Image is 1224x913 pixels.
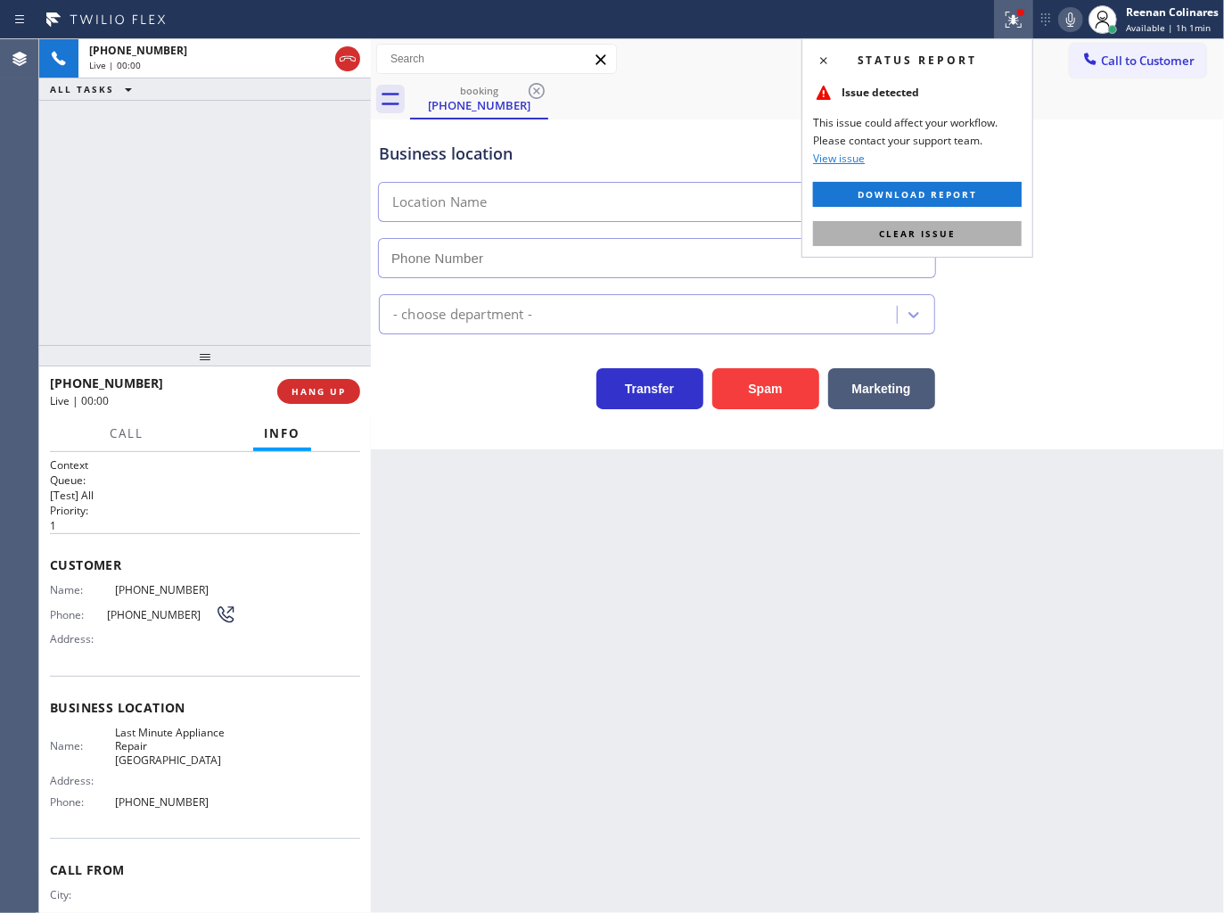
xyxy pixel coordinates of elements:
[50,861,360,878] span: Call From
[377,45,616,73] input: Search
[378,238,936,278] input: Phone Number
[110,425,144,441] span: Call
[50,699,360,716] span: Business location
[393,304,532,325] div: - choose department -
[412,97,546,113] div: [PHONE_NUMBER]
[1126,21,1211,34] span: Available | 1h 1min
[50,393,109,408] span: Live | 00:00
[412,79,546,118] div: (888) 266-2278
[50,608,107,621] span: Phone:
[412,84,546,97] div: booking
[264,425,300,441] span: Info
[115,583,236,596] span: [PHONE_NUMBER]
[50,888,115,901] span: City:
[50,503,360,518] h2: Priority:
[50,457,360,473] h1: Context
[115,795,236,809] span: [PHONE_NUMBER]
[1101,53,1195,69] span: Call to Customer
[1126,4,1219,20] div: Reenan Colinares
[89,59,141,71] span: Live | 00:00
[50,83,114,95] span: ALL TASKS
[712,368,819,409] button: Spam
[50,473,360,488] h2: Queue:
[596,368,703,409] button: Transfer
[50,488,360,503] p: [Test] All
[99,416,154,451] button: Call
[50,795,115,809] span: Phone:
[115,726,236,767] span: Last Minute Appliance Repair [GEOGRAPHIC_DATA]
[828,368,935,409] button: Marketing
[392,193,488,213] div: Location Name
[50,518,360,533] p: 1
[39,78,150,100] button: ALL TASKS
[50,739,115,753] span: Name:
[50,583,115,596] span: Name:
[253,416,311,451] button: Info
[1070,44,1206,78] button: Call to Customer
[50,774,115,787] span: Address:
[335,46,360,71] button: Hang up
[50,374,163,391] span: [PHONE_NUMBER]
[379,142,935,166] div: Business location
[50,632,115,646] span: Address:
[277,379,360,404] button: HANG UP
[1058,7,1083,32] button: Mute
[292,385,346,398] span: HANG UP
[89,43,187,58] span: [PHONE_NUMBER]
[50,556,360,573] span: Customer
[107,608,215,621] span: [PHONE_NUMBER]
